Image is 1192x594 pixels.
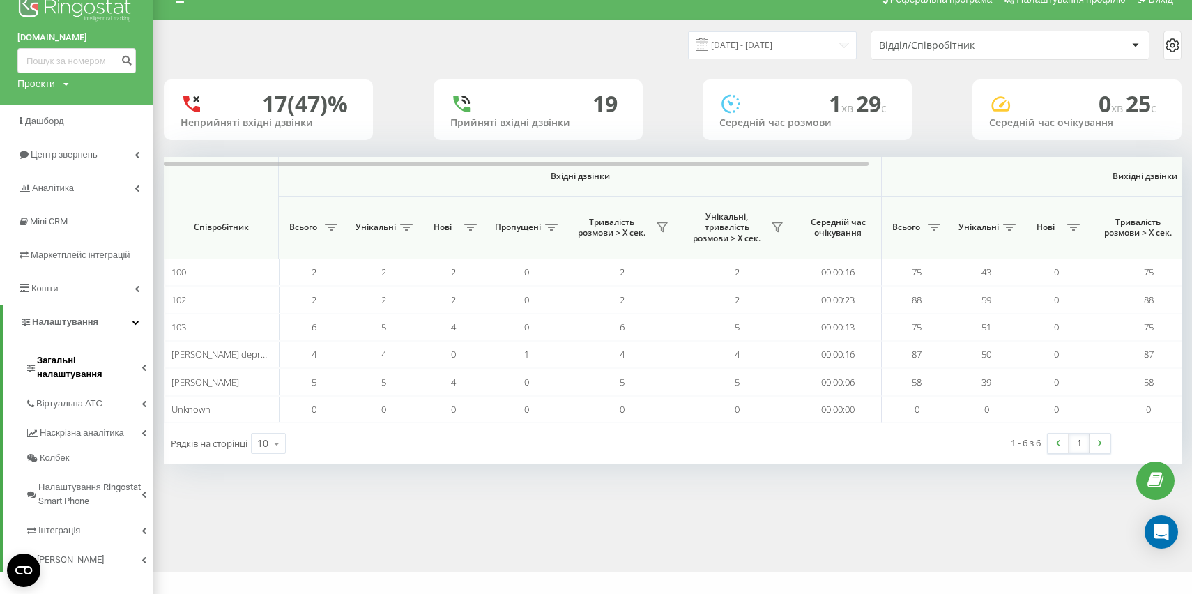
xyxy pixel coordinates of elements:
[1146,403,1151,416] span: 0
[912,348,922,360] span: 87
[889,222,924,233] span: Всього
[735,403,740,416] span: 0
[912,266,922,278] span: 75
[25,514,153,543] a: Інтеграція
[171,348,282,360] span: [PERSON_NAME] deprecate
[451,403,456,416] span: 0
[31,250,130,260] span: Маркетплейс інтеграцій
[958,222,999,233] span: Унікальні
[735,266,740,278] span: 2
[795,259,882,286] td: 00:00:16
[1111,100,1126,116] span: хв
[17,77,55,91] div: Проекти
[451,376,456,388] span: 4
[32,317,98,327] span: Налаштування
[1069,434,1090,453] a: 1
[37,553,104,567] span: [PERSON_NAME]
[25,116,64,126] span: Дашборд
[524,294,529,306] span: 0
[912,294,922,306] span: 88
[262,91,348,117] div: 17 (47)%
[312,321,316,333] span: 6
[1028,222,1063,233] span: Нові
[620,294,625,306] span: 2
[981,266,991,278] span: 43
[524,348,529,360] span: 1
[524,266,529,278] span: 0
[25,387,153,416] a: Віртуальна АТС
[981,294,991,306] span: 59
[989,117,1165,129] div: Середній час очікування
[524,403,529,416] span: 0
[981,376,991,388] span: 39
[425,222,460,233] span: Нові
[38,480,142,508] span: Налаштування Ringostat Smart Phone
[795,396,882,423] td: 00:00:00
[1144,294,1154,306] span: 88
[286,222,321,233] span: Всього
[381,348,386,360] span: 4
[1054,321,1059,333] span: 0
[40,426,124,440] span: Наскрізна аналітика
[1054,266,1059,278] span: 0
[176,222,266,233] span: Співробітник
[356,222,396,233] span: Унікальні
[3,305,153,339] a: Налаштування
[7,554,40,587] button: Open CMP widget
[795,286,882,313] td: 00:00:23
[620,376,625,388] span: 5
[451,348,456,360] span: 0
[1144,321,1154,333] span: 75
[1098,217,1178,238] span: Тривалість розмови > Х сек.
[881,100,887,116] span: c
[450,117,626,129] div: Прийняті вхідні дзвінки
[171,294,186,306] span: 102
[1144,266,1154,278] span: 75
[451,321,456,333] span: 4
[524,376,529,388] span: 0
[1054,294,1059,306] span: 0
[381,376,386,388] span: 5
[735,376,740,388] span: 5
[572,217,652,238] span: Тривалість розмови > Х сек.
[315,171,845,182] span: Вхідні дзвінки
[981,348,991,360] span: 50
[171,321,186,333] span: 103
[31,149,98,160] span: Центр звернень
[1054,348,1059,360] span: 0
[17,48,136,73] input: Пошук за номером
[381,266,386,278] span: 2
[620,321,625,333] span: 6
[1099,89,1126,119] span: 0
[1054,376,1059,388] span: 0
[735,321,740,333] span: 5
[40,451,69,465] span: Колбек
[829,89,856,119] span: 1
[171,266,186,278] span: 100
[795,314,882,341] td: 00:00:13
[856,89,887,119] span: 29
[25,445,153,471] a: Колбек
[36,397,102,411] span: Віртуальна АТС
[312,348,316,360] span: 4
[620,348,625,360] span: 4
[312,376,316,388] span: 5
[495,222,541,233] span: Пропущені
[25,344,153,387] a: Загальні налаштування
[593,91,618,117] div: 19
[381,321,386,333] span: 5
[620,403,625,416] span: 0
[912,321,922,333] span: 75
[915,403,919,416] span: 0
[805,217,871,238] span: Середній час очікування
[795,368,882,395] td: 00:00:06
[381,294,386,306] span: 2
[879,40,1046,52] div: Відділ/Співробітник
[38,524,80,538] span: Інтеграція
[912,376,922,388] span: 58
[451,294,456,306] span: 2
[31,283,58,294] span: Кошти
[1054,403,1059,416] span: 0
[1151,100,1156,116] span: c
[312,403,316,416] span: 0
